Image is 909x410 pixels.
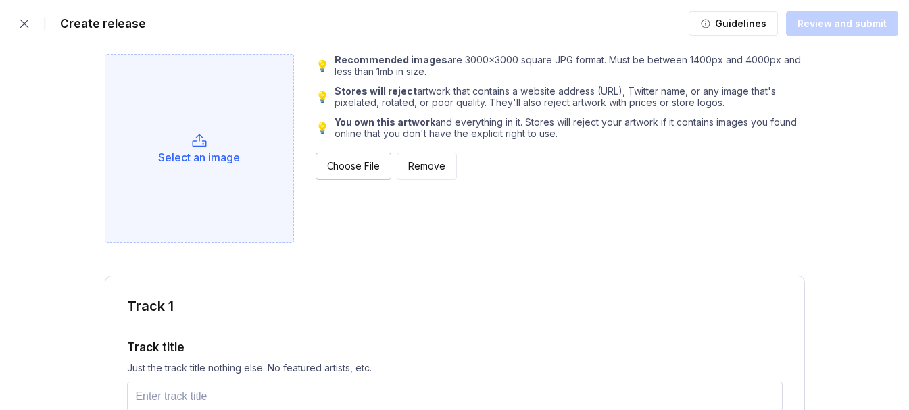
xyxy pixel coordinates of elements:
button: Choose File [316,153,391,180]
div: 💡 [316,59,329,72]
b: Recommended images [335,54,447,66]
div: Just the track title nothing else. No featured artists, etc. [127,362,783,374]
div: Select cover artwork [105,54,294,243]
div: 💡 [316,121,329,134]
div: artwork that contains a website address (URL), Twitter name, or any image that's pixelated, rotat... [335,85,805,108]
b: You own this artwork [335,116,435,128]
div: Create release [52,17,146,30]
div: | [43,17,47,30]
div: Choose File [327,159,380,173]
button: Guidelines [689,11,778,36]
div: 💡 [316,90,329,103]
div: Guidelines [711,17,766,30]
div: Track title [127,340,783,354]
div: Track 1 [127,298,174,314]
div: Select an image [158,151,240,164]
div: and everything in it. Stores will reject your artwork if it contains images you found online that... [335,116,805,139]
b: Stores will reject [335,85,417,97]
div: are 3000x3000 square JPG format. Must be between 1400px and 4000px and less than 1mb in size. [335,54,805,77]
